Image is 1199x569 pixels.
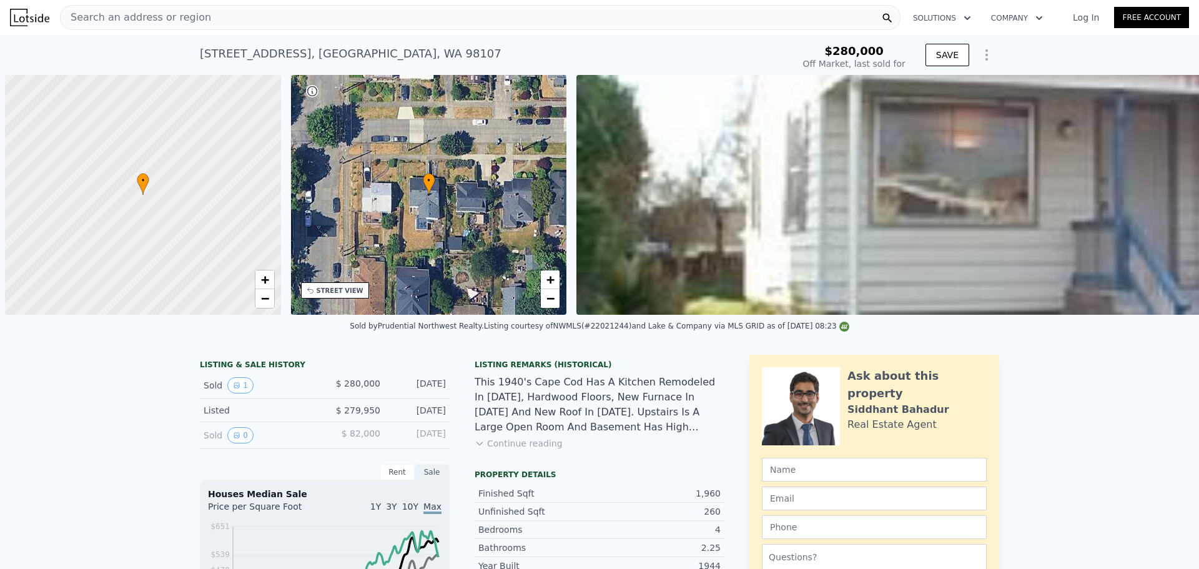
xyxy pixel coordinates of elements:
[200,360,450,372] div: LISTING & SALE HISTORY
[390,377,446,393] div: [DATE]
[475,375,724,435] div: This 1940's Cape Cod Has A Kitchen Remodeled In [DATE], Hardwood Floors, New Furnace In [DATE] An...
[981,7,1053,29] button: Company
[336,405,380,415] span: $ 279,950
[475,360,724,370] div: Listing Remarks (Historical)
[541,270,560,289] a: Zoom in
[260,290,269,306] span: −
[546,290,555,306] span: −
[255,270,274,289] a: Zoom in
[137,173,149,195] div: •
[839,322,849,332] img: NWMLS Logo
[475,437,563,450] button: Continue reading
[762,515,987,539] input: Phone
[599,523,721,536] div: 4
[386,502,397,512] span: 3Y
[925,44,969,66] button: SAVE
[1058,11,1114,24] a: Log In
[137,175,149,186] span: •
[260,272,269,287] span: +
[847,417,937,432] div: Real Estate Agent
[208,500,325,520] div: Price per Square Foot
[803,57,905,70] div: Off Market, last sold for
[478,542,599,554] div: Bathrooms
[390,404,446,417] div: [DATE]
[546,272,555,287] span: +
[390,427,446,443] div: [DATE]
[208,488,442,500] div: Houses Median Sale
[1114,7,1189,28] a: Free Account
[204,427,315,443] div: Sold
[350,322,484,330] div: Sold by Prudential Northwest Realty .
[478,523,599,536] div: Bedrooms
[478,487,599,500] div: Finished Sqft
[227,427,254,443] button: View historical data
[227,377,254,393] button: View historical data
[61,10,211,25] span: Search an address or region
[847,367,987,402] div: Ask about this property
[204,404,315,417] div: Listed
[475,470,724,480] div: Property details
[478,505,599,518] div: Unfinished Sqft
[599,542,721,554] div: 2.25
[415,464,450,480] div: Sale
[974,42,999,67] button: Show Options
[402,502,418,512] span: 10Y
[541,289,560,308] a: Zoom out
[204,377,315,393] div: Sold
[10,9,49,26] img: Lotside
[423,502,442,514] span: Max
[824,44,884,57] span: $280,000
[342,428,380,438] span: $ 82,000
[210,550,230,559] tspan: $539
[423,175,435,186] span: •
[200,45,501,62] div: [STREET_ADDRESS] , [GEOGRAPHIC_DATA] , WA 98107
[317,286,363,295] div: STREET VIEW
[380,464,415,480] div: Rent
[903,7,981,29] button: Solutions
[762,458,987,482] input: Name
[599,505,721,518] div: 260
[210,522,230,531] tspan: $651
[847,402,949,417] div: Siddhant Bahadur
[762,487,987,510] input: Email
[336,379,380,388] span: $ 280,000
[255,289,274,308] a: Zoom out
[484,322,849,330] div: Listing courtesy of NWMLS (#22021244) and Lake & Company via MLS GRID as of [DATE] 08:23
[599,487,721,500] div: 1,960
[423,173,435,195] div: •
[370,502,381,512] span: 1Y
